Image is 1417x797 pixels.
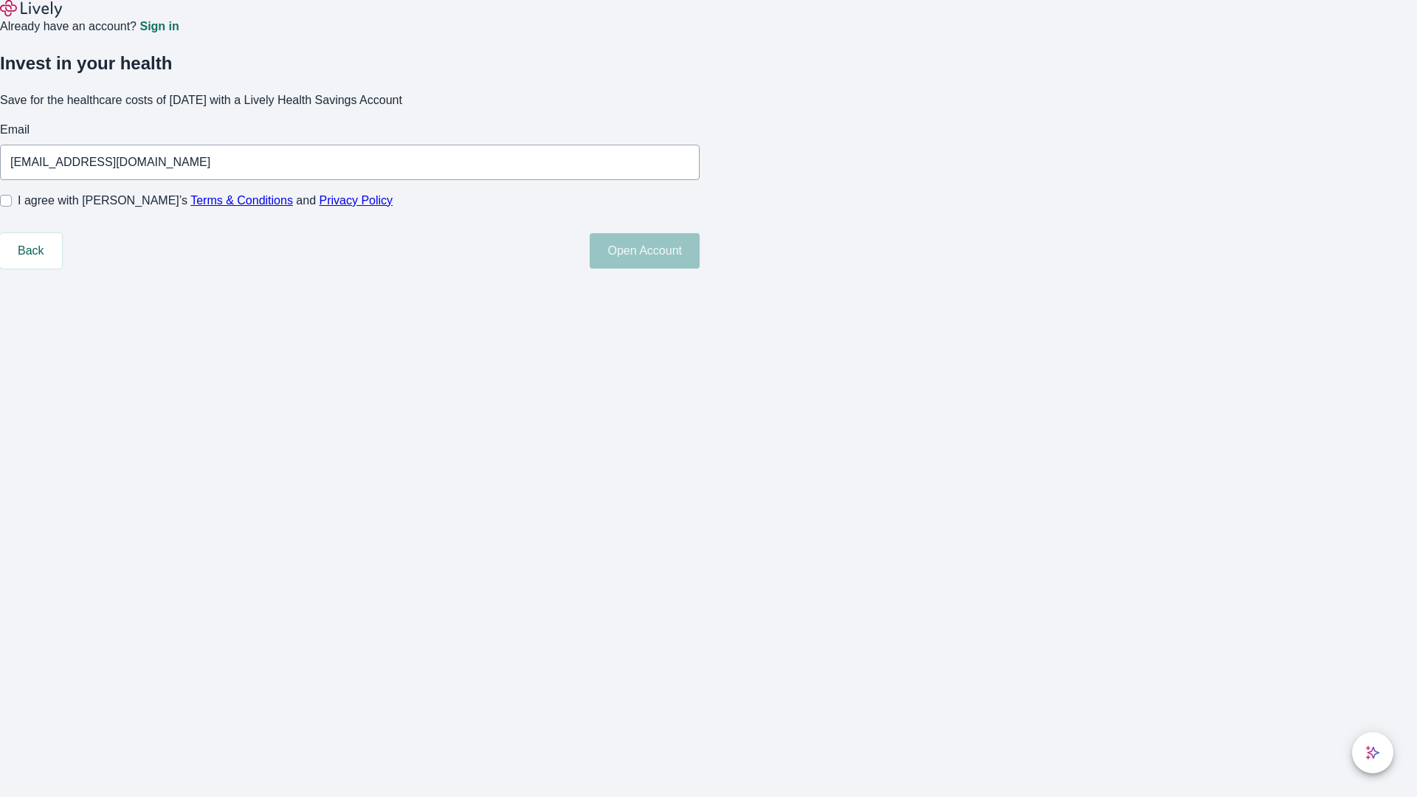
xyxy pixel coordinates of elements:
a: Terms & Conditions [190,194,293,207]
svg: Lively AI Assistant [1365,745,1380,760]
a: Privacy Policy [320,194,393,207]
a: Sign in [139,21,179,32]
span: I agree with [PERSON_NAME]’s and [18,192,393,210]
button: chat [1352,732,1393,773]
